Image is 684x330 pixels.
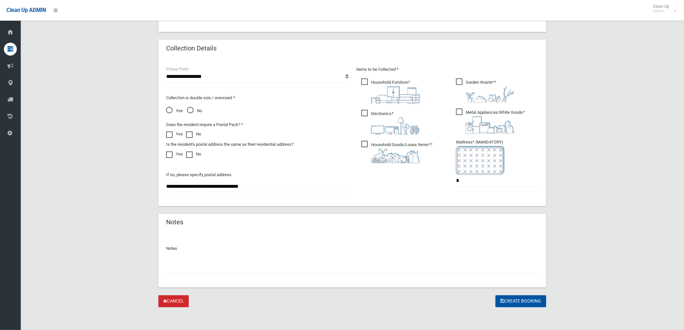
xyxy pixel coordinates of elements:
img: 4fd8a5c772b2c999c83690221e5242e0.png [466,86,514,102]
span: Mattress* (MANDATORY) [456,140,539,175]
header: Collection Details [158,42,224,55]
i: ? [371,142,432,163]
span: Household Furniture [361,79,420,104]
label: Yes [166,130,183,138]
img: aa9efdbe659d29b613fca23ba79d85cb.png [371,86,420,104]
label: Yes [166,150,183,158]
span: Clean Up [650,4,676,14]
label: Does the resident require a Postal Pack? * [166,121,243,129]
label: If no, please specify postal address [166,171,231,179]
span: Garden Waste* [456,79,514,102]
span: Household Goods/Loose Items* [361,141,432,163]
span: No [187,107,202,115]
img: e7408bece873d2c1783593a074e5cb2f.png [456,146,505,175]
small: Admin [653,9,669,14]
p: Collection is double size / oversized * [166,94,348,102]
span: Metal Appliances/White Goods [456,109,525,133]
label: No [186,150,201,158]
button: Create Booking [496,295,546,307]
i: ? [371,80,420,104]
span: Electronics [361,110,420,135]
i: ? [371,111,420,135]
p: Items to be Collected * [356,66,539,73]
img: 36c1b0289cb1767239cdd3de9e694f19.png [466,116,514,133]
header: Notes [158,216,191,229]
img: b13cc3517677393f34c0a387616ef184.png [371,149,420,163]
span: Clean Up ADMIN [6,7,46,13]
label: Is the resident's postal address the same as their residential address? [166,141,294,148]
label: No [186,130,201,138]
i: ? [466,80,514,102]
i: ? [466,110,525,133]
p: Notes [166,245,539,253]
span: Yes [166,107,183,115]
img: 394712a680b73dbc3d2a6a3a7ffe5a07.png [371,118,420,135]
a: Cancel [158,295,189,307]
